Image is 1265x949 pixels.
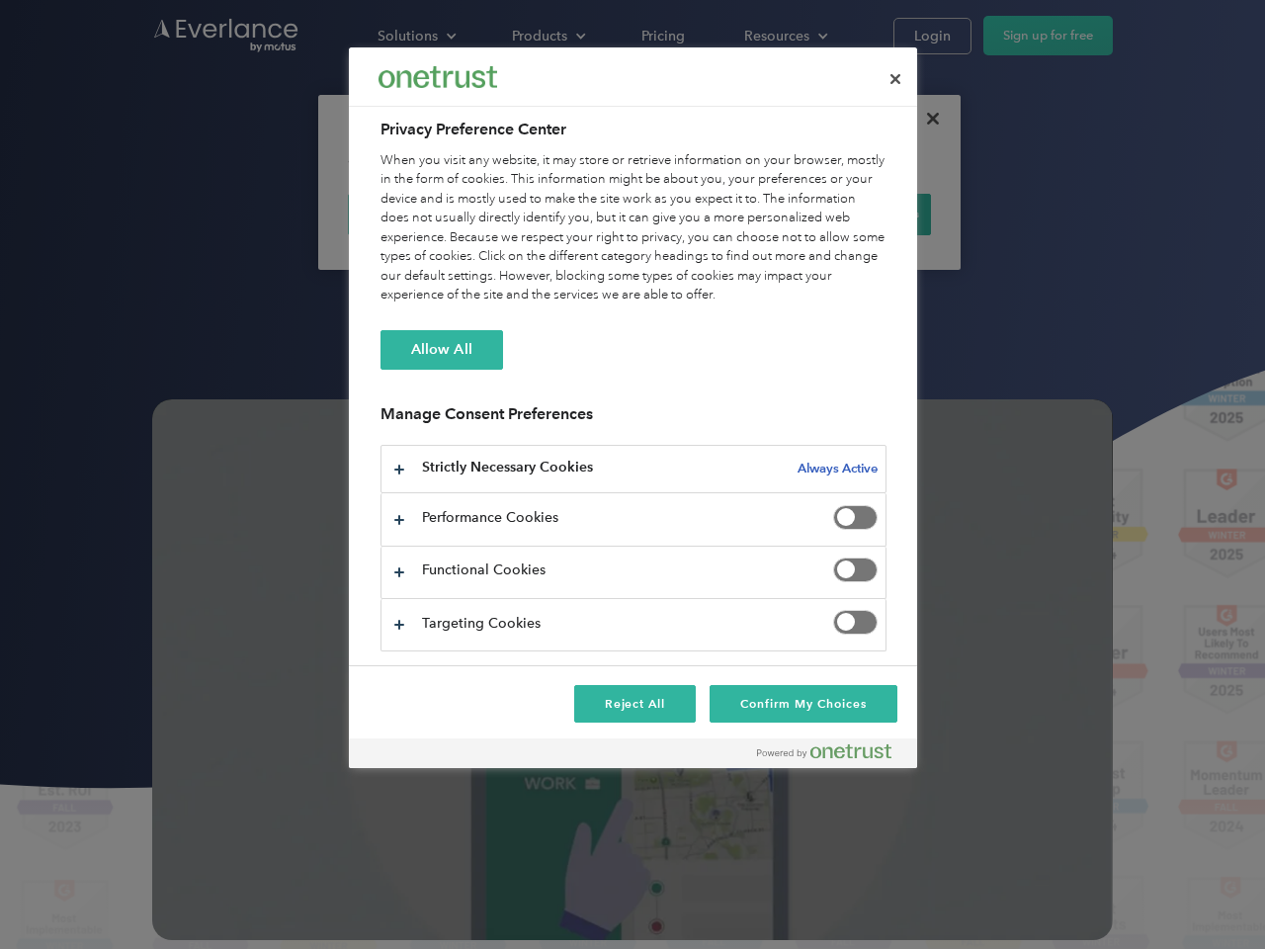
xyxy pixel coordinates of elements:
[349,47,917,768] div: Preference center
[379,66,497,87] img: Everlance
[710,685,896,723] button: Confirm My Choices
[379,57,497,97] div: Everlance
[380,330,503,370] button: Allow All
[349,47,917,768] div: Privacy Preference Center
[380,404,886,435] h3: Manage Consent Preferences
[757,743,891,759] img: Powered by OneTrust Opens in a new Tab
[380,118,886,141] h2: Privacy Preference Center
[574,685,697,723] button: Reject All
[380,151,886,305] div: When you visit any website, it may store or retrieve information on your browser, mostly in the f...
[757,743,907,768] a: Powered by OneTrust Opens in a new Tab
[145,118,245,159] input: Submit
[874,57,917,101] button: Close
